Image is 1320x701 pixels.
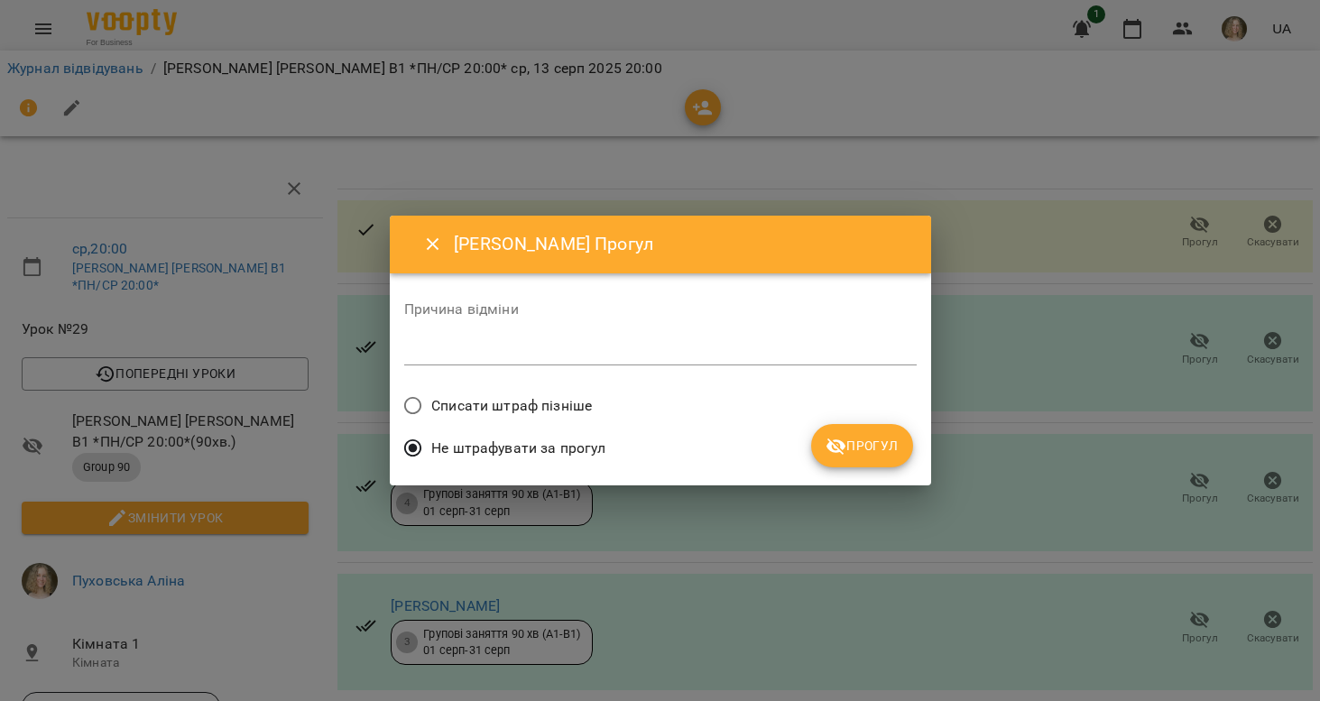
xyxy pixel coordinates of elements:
span: Прогул [826,435,899,457]
span: Не штрафувати за прогул [431,438,605,459]
h6: [PERSON_NAME] Прогул [454,230,909,258]
label: Причина відміни [404,302,917,317]
button: Прогул [811,424,913,467]
button: Close [411,223,455,266]
span: Списати штраф пізніше [431,395,592,417]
